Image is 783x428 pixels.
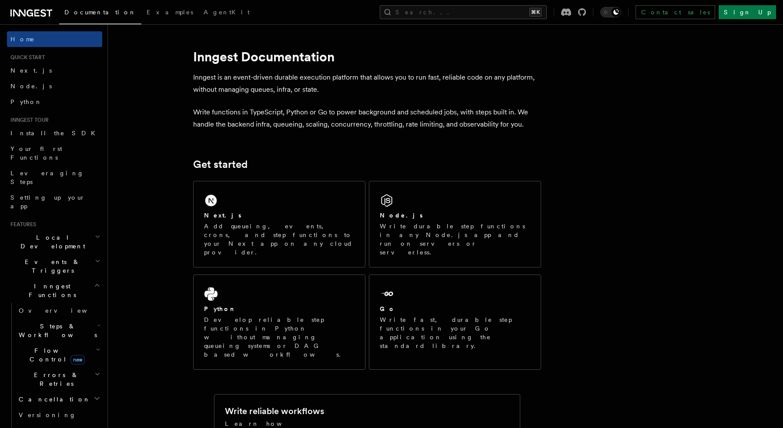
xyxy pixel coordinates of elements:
[15,346,96,364] span: Flow Control
[10,130,100,137] span: Install the SDK
[147,9,193,16] span: Examples
[15,343,102,367] button: Flow Controlnew
[7,54,45,61] span: Quick start
[380,304,395,313] h2: Go
[64,9,136,16] span: Documentation
[7,254,102,278] button: Events & Triggers
[7,78,102,94] a: Node.js
[198,3,255,23] a: AgentKit
[15,407,102,423] a: Versioning
[204,211,241,220] h2: Next.js
[10,98,42,105] span: Python
[204,304,236,313] h2: Python
[7,94,102,110] a: Python
[10,194,85,210] span: Setting up your app
[15,371,94,388] span: Errors & Retries
[7,31,102,47] a: Home
[19,307,108,314] span: Overview
[59,3,141,24] a: Documentation
[193,71,541,96] p: Inngest is an event-driven durable execution platform that allows you to run fast, reliable code ...
[193,181,365,267] a: Next.jsAdd queueing, events, crons, and step functions to your Next app on any cloud provider.
[7,165,102,190] a: Leveraging Steps
[600,7,621,17] button: Toggle dark mode
[10,145,62,161] span: Your first Functions
[10,83,52,90] span: Node.js
[10,67,52,74] span: Next.js
[141,3,198,23] a: Examples
[529,8,542,17] kbd: ⌘K
[70,355,85,364] span: new
[15,318,102,343] button: Steps & Workflows
[204,315,355,359] p: Develop reliable step functions in Python without managing queueing systems or DAG based workflows.
[193,106,541,130] p: Write functions in TypeScript, Python or Go to power background and scheduled jobs, with steps bu...
[193,158,248,171] a: Get started
[15,391,102,407] button: Cancellation
[7,63,102,78] a: Next.js
[7,278,102,303] button: Inngest Functions
[204,9,250,16] span: AgentKit
[719,5,776,19] a: Sign Up
[225,405,324,417] h2: Write reliable workflows
[15,395,90,404] span: Cancellation
[19,411,76,418] span: Versioning
[193,274,365,370] a: PythonDevelop reliable step functions in Python without managing queueing systems or DAG based wo...
[193,49,541,64] h1: Inngest Documentation
[204,222,355,257] p: Add queueing, events, crons, and step functions to your Next app on any cloud provider.
[380,5,547,19] button: Search...⌘K
[7,282,94,299] span: Inngest Functions
[10,170,84,185] span: Leveraging Steps
[369,274,541,370] a: GoWrite fast, durable step functions in your Go application using the standard library.
[15,322,97,339] span: Steps & Workflows
[15,367,102,391] button: Errors & Retries
[380,315,530,350] p: Write fast, durable step functions in your Go application using the standard library.
[7,125,102,141] a: Install the SDK
[7,230,102,254] button: Local Development
[7,141,102,165] a: Your first Functions
[7,233,95,251] span: Local Development
[7,190,102,214] a: Setting up your app
[7,221,36,228] span: Features
[10,35,35,43] span: Home
[380,211,423,220] h2: Node.js
[636,5,715,19] a: Contact sales
[7,117,49,124] span: Inngest tour
[369,181,541,267] a: Node.jsWrite durable step functions in any Node.js app and run on servers or serverless.
[15,303,102,318] a: Overview
[380,222,530,257] p: Write durable step functions in any Node.js app and run on servers or serverless.
[7,257,95,275] span: Events & Triggers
